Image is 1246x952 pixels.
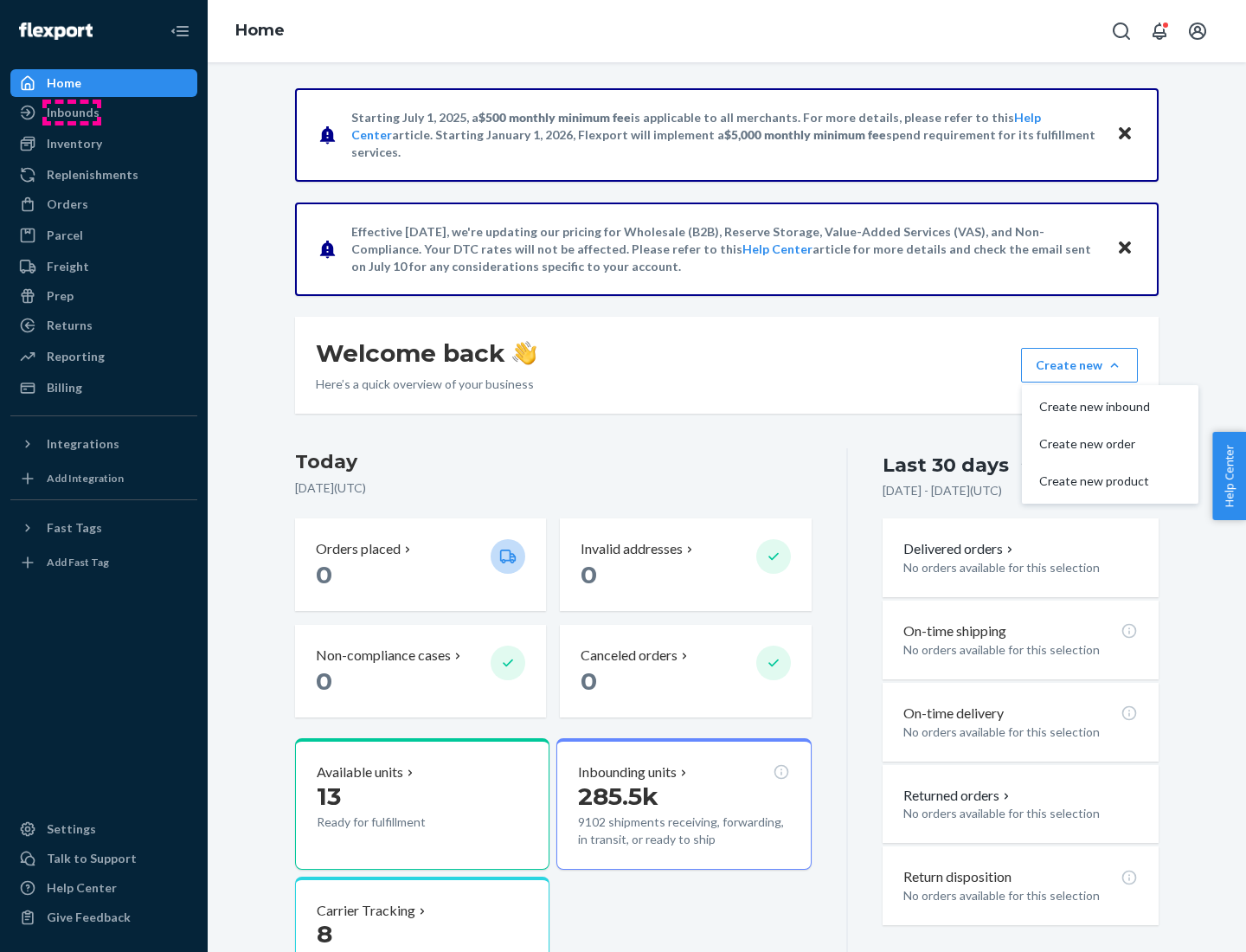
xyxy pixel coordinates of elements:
[578,814,789,848] p: 9102 shipments receiving, forwarding, in transit, or ready to ship
[903,786,1013,806] button: Returned orders
[47,435,119,453] div: Integrations
[1039,438,1150,450] span: Create new order
[316,646,451,666] p: Non-compliance cases
[883,452,1009,479] div: Last 30 days
[883,482,1002,499] p: [DATE] - [DATE] ( UTC )
[47,820,96,838] div: Settings
[903,724,1138,741] p: No orders available for this selection
[317,762,403,782] p: Available units
[1021,348,1138,383] button: Create newCreate new inboundCreate new orderCreate new product
[581,539,683,559] p: Invalid addresses
[317,901,415,921] p: Carrier Tracking
[903,539,1017,559] button: Delivered orders
[295,738,549,870] button: Available units13Ready for fulfillment
[295,448,812,476] h3: Today
[317,919,332,949] span: 8
[47,258,89,275] div: Freight
[163,14,197,48] button: Close Navigation
[316,560,332,589] span: 0
[47,227,83,244] div: Parcel
[10,514,197,542] button: Fast Tags
[47,166,138,183] div: Replenishments
[1025,389,1195,426] button: Create new inbound
[47,317,93,334] div: Returns
[10,904,197,931] button: Give Feedback
[351,109,1100,161] p: Starting July 1, 2025, a is applicable to all merchants. For more details, please refer to this a...
[1114,236,1136,261] button: Close
[1180,14,1215,48] button: Open account menu
[10,430,197,458] button: Integrations
[903,867,1012,887] p: Return disposition
[351,223,1100,275] p: Effective [DATE], we're updating our pricing for Wholesale (B2B), Reserve Storage, Value-Added Se...
[47,879,117,897] div: Help Center
[478,110,631,125] span: $500 monthly minimum fee
[1104,14,1139,48] button: Open Search Box
[10,161,197,189] a: Replenishments
[47,519,102,537] div: Fast Tags
[10,222,197,249] a: Parcel
[1039,475,1150,487] span: Create new product
[47,74,81,92] div: Home
[295,518,546,611] button: Orders placed 0
[578,782,658,811] span: 285.5k
[742,241,812,256] a: Help Center
[47,196,88,213] div: Orders
[47,471,124,486] div: Add Integration
[1025,463,1195,500] button: Create new product
[1212,432,1246,520] button: Help Center
[581,560,597,589] span: 0
[47,555,109,569] div: Add Fast Tag
[222,6,299,56] ol: breadcrumbs
[1025,426,1195,463] button: Create new order
[903,704,1004,724] p: On-time delivery
[317,814,477,831] p: Ready for fulfillment
[47,135,102,152] div: Inventory
[47,104,100,121] div: Inbounds
[47,348,105,365] div: Reporting
[560,518,811,611] button: Invalid addresses 0
[903,805,1138,822] p: No orders available for this selection
[316,666,332,696] span: 0
[47,850,137,867] div: Talk to Support
[10,465,197,492] a: Add Integration
[556,738,811,870] button: Inbounding units285.5k9102 shipments receiving, forwarding, in transit, or ready to ship
[578,762,677,782] p: Inbounding units
[581,666,597,696] span: 0
[10,343,197,370] a: Reporting
[903,559,1138,576] p: No orders available for this selection
[903,641,1138,659] p: No orders available for this selection
[560,625,811,717] button: Canceled orders 0
[1039,401,1150,413] span: Create new inbound
[10,815,197,843] a: Settings
[10,374,197,402] a: Billing
[1142,14,1177,48] button: Open notifications
[10,845,197,872] a: Talk to Support
[317,782,341,811] span: 13
[10,253,197,280] a: Freight
[10,282,197,310] a: Prep
[1114,122,1136,147] button: Close
[10,312,197,339] a: Returns
[512,341,536,365] img: hand-wave emoji
[10,130,197,158] a: Inventory
[316,539,401,559] p: Orders placed
[235,21,285,40] a: Home
[316,376,536,393] p: Here’s a quick overview of your business
[903,621,1006,641] p: On-time shipping
[10,549,197,576] a: Add Fast Tag
[10,874,197,902] a: Help Center
[316,338,536,369] h1: Welcome back
[47,287,74,305] div: Prep
[295,479,812,497] p: [DATE] ( UTC )
[47,909,131,926] div: Give Feedback
[10,99,197,126] a: Inbounds
[10,69,197,97] a: Home
[903,887,1138,904] p: No orders available for this selection
[47,379,82,396] div: Billing
[295,625,546,717] button: Non-compliance cases 0
[724,127,886,142] span: $5,000 monthly minimum fee
[10,190,197,218] a: Orders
